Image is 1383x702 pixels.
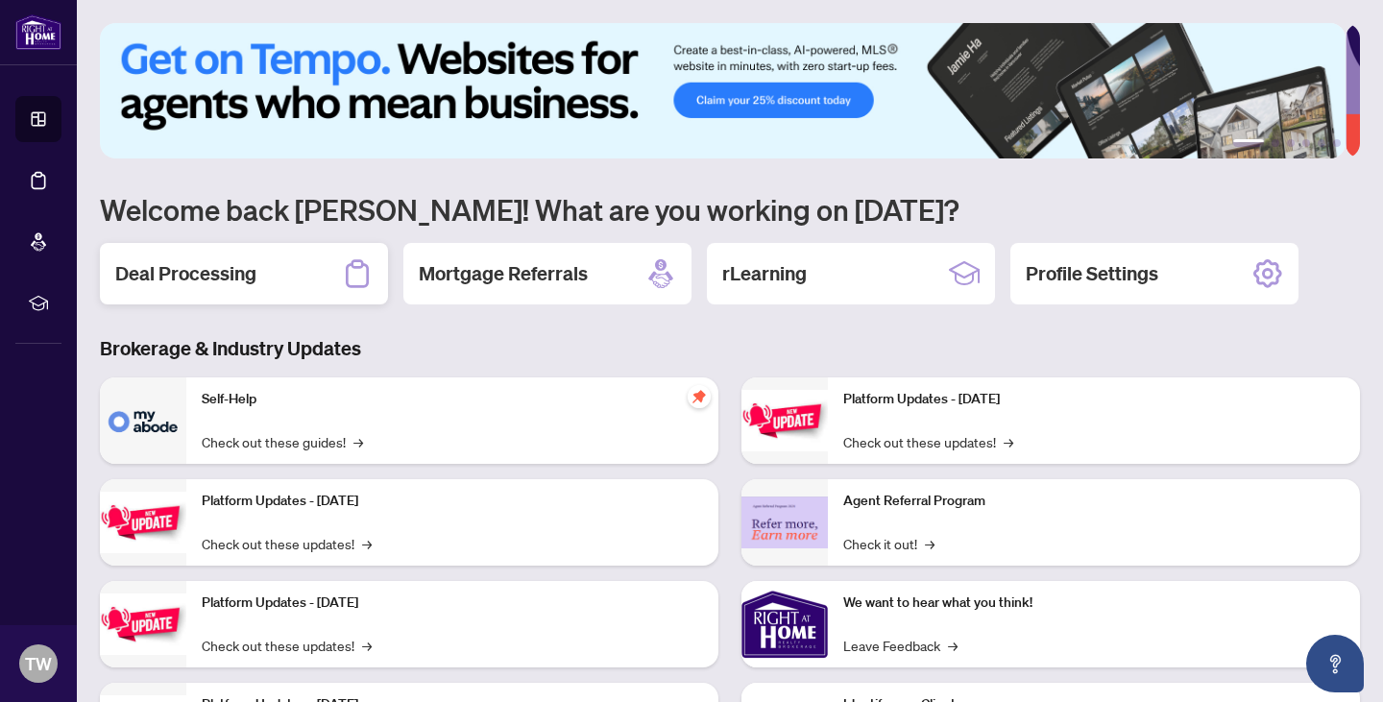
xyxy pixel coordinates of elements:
h2: Profile Settings [1026,260,1158,287]
h3: Brokerage & Industry Updates [100,335,1360,362]
button: Open asap [1306,635,1364,692]
p: Agent Referral Program [843,491,1345,512]
p: Platform Updates - [DATE] [843,389,1345,410]
h1: Welcome back [PERSON_NAME]! What are you working on [DATE]? [100,191,1360,228]
span: → [1004,431,1013,452]
a: Leave Feedback→ [843,635,958,656]
h2: rLearning [722,260,807,287]
span: → [353,431,363,452]
img: Agent Referral Program [741,496,828,549]
button: 4 [1302,139,1310,147]
button: 2 [1272,139,1279,147]
h2: Mortgage Referrals [419,260,588,287]
p: We want to hear what you think! [843,593,1345,614]
a: Check out these updates!→ [843,431,1013,452]
button: 5 [1318,139,1325,147]
p: Self-Help [202,389,703,410]
p: Platform Updates - [DATE] [202,593,703,614]
button: 6 [1333,139,1341,147]
a: Check out these updates!→ [202,635,372,656]
img: Slide 0 [100,23,1346,158]
span: pushpin [688,385,711,408]
img: Platform Updates - June 23, 2025 [741,390,828,450]
span: → [362,533,372,554]
span: TW [25,650,52,677]
span: → [362,635,372,656]
a: Check out these updates!→ [202,533,372,554]
img: Platform Updates - July 21, 2025 [100,593,186,654]
a: Check it out!→ [843,533,934,554]
img: Platform Updates - September 16, 2025 [100,492,186,552]
img: We want to hear what you think! [741,581,828,667]
img: logo [15,14,61,50]
button: 3 [1287,139,1295,147]
span: → [925,533,934,554]
button: 1 [1233,139,1264,147]
span: → [948,635,958,656]
h2: Deal Processing [115,260,256,287]
p: Platform Updates - [DATE] [202,491,703,512]
a: Check out these guides!→ [202,431,363,452]
img: Self-Help [100,377,186,464]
